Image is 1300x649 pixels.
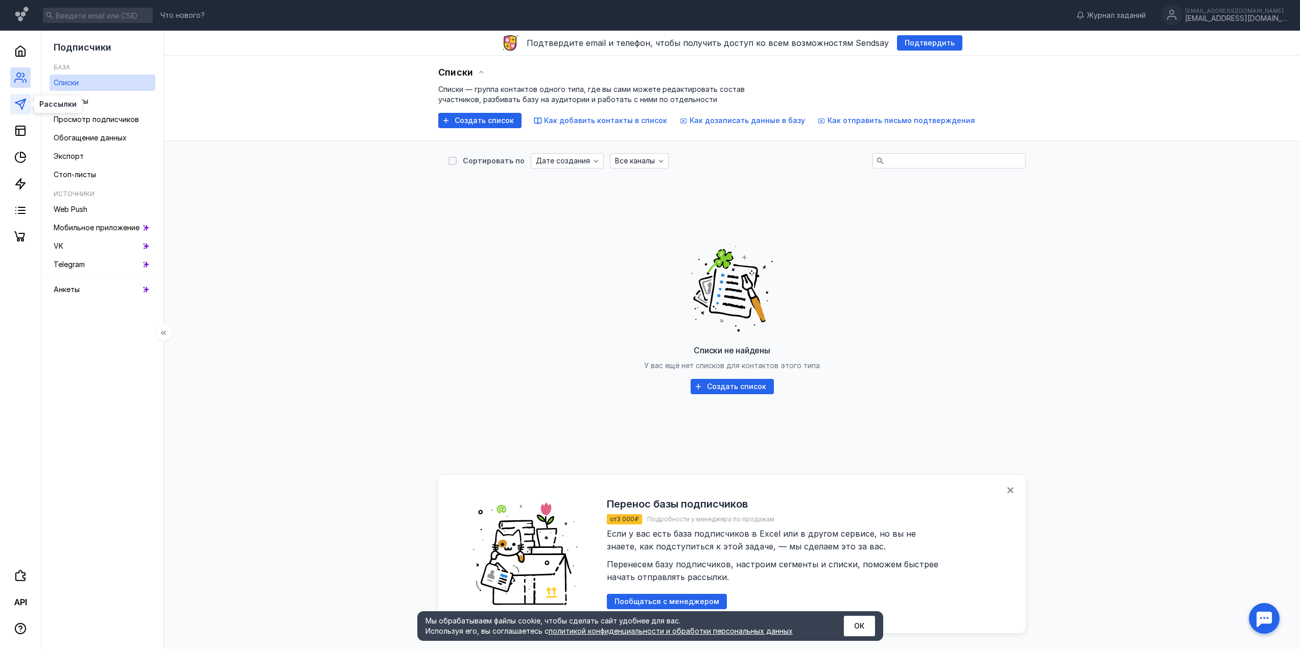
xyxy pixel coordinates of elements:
h5: Источники [54,190,94,198]
span: Стоп-листы [54,170,96,179]
span: Анкеты [54,285,80,294]
span: VK [54,242,63,250]
button: Пообщаться с менеджером [607,594,727,609]
span: Telegram [54,260,85,269]
span: Если у вас есть база подписчиков в Excel или в другом сервисе, но вы не знаете, как подступиться ... [607,528,941,582]
span: Что нового? [160,12,205,19]
a: Сегменты [50,93,155,109]
span: Списки [438,67,473,78]
a: Просмотр подписчиков [50,111,155,128]
a: Анкеты [50,281,155,298]
span: Подтвердите email и телефон, чтобы получить доступ ко всем возможностям Sendsay [527,38,889,48]
button: Дате создания [531,153,604,169]
button: Как добавить контакты в список [534,115,667,126]
input: Введите email или CSID [43,8,153,23]
span: Журнал заданий [1087,10,1146,20]
span: Экспорт [54,152,84,160]
span: Как дозаписать данные в базу [690,116,805,125]
span: Создать список [707,382,766,391]
div: [EMAIL_ADDRESS][DOMAIN_NAME] [1185,14,1287,23]
a: Обогащение данных [50,130,155,146]
span: Создать список [455,116,514,125]
span: Списки [54,78,79,87]
button: Все каналы [610,153,669,169]
a: Списки [50,75,155,91]
h2: Перенос базы подписчиков [607,498,748,510]
span: Дате создания [536,157,590,165]
span: Как отправить письмо подтверждения [828,116,975,125]
span: Как добавить контакты в список [544,116,667,125]
div: [EMAIL_ADDRESS][DOMAIN_NAME] [1185,8,1287,14]
a: Telegram [50,256,155,273]
button: Создать список [691,379,774,394]
span: Обогащение данных [54,133,127,142]
button: Как отправить письмо подтверждения [817,115,975,126]
span: Все каналы [615,157,655,165]
span: У вас ещё нет списков для контактов этого типа [644,361,820,370]
span: Подписчики [54,42,111,53]
a: Стоп-листы [50,166,155,183]
img: ede9931b45d85a8c5f1be7e1d817e0cd.png [464,490,592,618]
span: Пообщаться с менеджером [614,597,719,606]
a: VK [50,238,155,254]
button: Как дозаписать данные в базу [679,115,805,126]
span: Мобильное приложение [54,223,139,232]
a: Web Push [50,201,155,218]
button: Подтвердить [897,35,962,51]
span: Просмотр подписчиков [54,115,139,124]
div: Мы обрабатываем файлы cookie, чтобы сделать сайт удобнее для вас. Используя его, вы соглашаетесь c [426,616,819,636]
div: Сортировать по [463,157,525,164]
a: Журнал заданий [1071,10,1151,20]
a: Что нового? [155,12,210,19]
button: Создать список [438,113,522,128]
a: политикой конфиденциальности и обработки персональных данных [549,627,793,635]
a: Мобильное приложение [50,220,155,236]
span: Рассылки [39,101,77,108]
span: Web Push [54,205,87,213]
span: от 3 000 ₽ [610,515,639,523]
span: Списки не найдены [694,345,770,355]
button: ОК [844,616,875,636]
span: Подробности у менеджера по продажам [647,515,774,523]
span: Подтвердить [905,39,955,47]
span: Списки — группа контактов одного типа, где вы сами можете редактировать состав участников, разбив... [438,85,745,104]
a: Экспорт [50,148,155,164]
h5: База [54,63,70,71]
